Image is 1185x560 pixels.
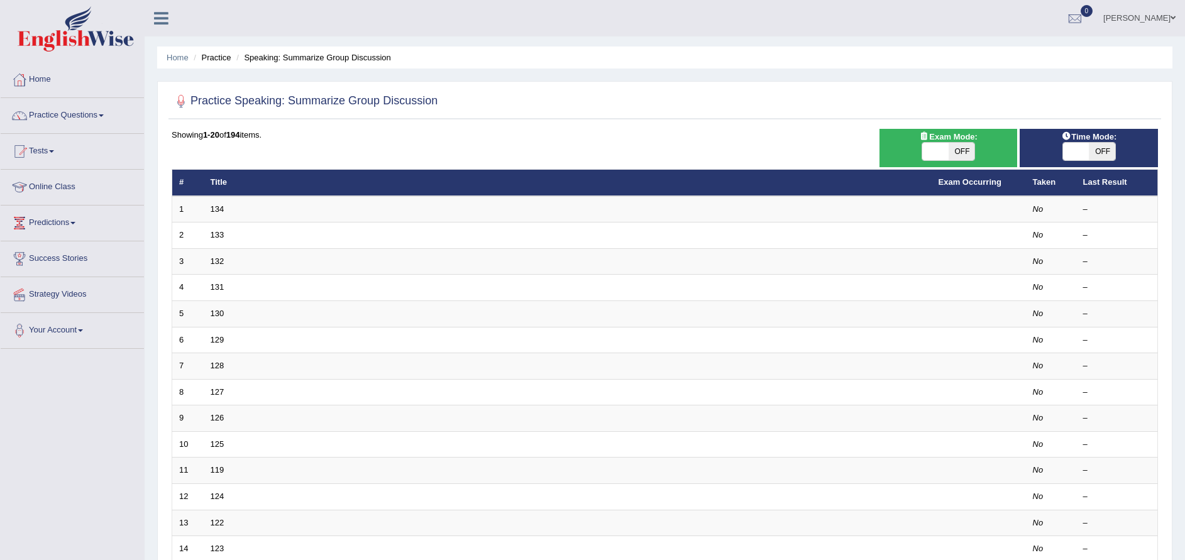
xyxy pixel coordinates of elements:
[1083,387,1151,398] div: –
[211,282,224,292] a: 131
[211,491,224,501] a: 124
[1033,544,1044,553] em: No
[1033,282,1044,292] em: No
[172,248,204,275] td: 3
[1083,229,1151,241] div: –
[1033,256,1044,266] em: No
[1083,464,1151,476] div: –
[190,52,231,63] li: Practice
[211,518,224,527] a: 122
[1033,309,1044,318] em: No
[1083,204,1151,216] div: –
[1076,170,1158,196] th: Last Result
[1083,491,1151,503] div: –
[172,483,204,510] td: 12
[172,92,438,111] h2: Practice Speaking: Summarize Group Discussion
[211,387,224,397] a: 127
[172,510,204,536] td: 13
[211,544,224,553] a: 123
[1083,439,1151,451] div: –
[1056,130,1122,143] span: Time Mode:
[949,143,975,160] span: OFF
[211,204,224,214] a: 134
[1026,170,1076,196] th: Taken
[172,301,204,327] td: 5
[1033,465,1044,475] em: No
[1081,5,1093,17] span: 0
[172,327,204,353] td: 6
[1,241,144,273] a: Success Stories
[1089,143,1115,160] span: OFF
[172,275,204,301] td: 4
[914,130,982,143] span: Exam Mode:
[1033,491,1044,501] em: No
[1,277,144,309] a: Strategy Videos
[211,465,224,475] a: 119
[211,256,224,266] a: 132
[172,222,204,249] td: 2
[1,170,144,201] a: Online Class
[211,335,224,344] a: 129
[1083,334,1151,346] div: –
[1033,439,1044,449] em: No
[172,196,204,222] td: 1
[1,134,144,165] a: Tests
[1083,308,1151,320] div: –
[226,130,240,140] b: 194
[172,170,204,196] th: #
[172,458,204,484] td: 11
[172,405,204,432] td: 9
[172,129,1158,141] div: Showing of items.
[211,230,224,239] a: 133
[172,353,204,380] td: 7
[204,170,932,196] th: Title
[1083,517,1151,529] div: –
[1083,256,1151,268] div: –
[939,177,1001,187] a: Exam Occurring
[203,130,219,140] b: 1-20
[1033,518,1044,527] em: No
[211,413,224,422] a: 126
[1,98,144,129] a: Practice Questions
[1,62,144,94] a: Home
[1083,360,1151,372] div: –
[1033,413,1044,422] em: No
[1,313,144,344] a: Your Account
[172,379,204,405] td: 8
[211,439,224,449] a: 125
[167,53,189,62] a: Home
[1,206,144,237] a: Predictions
[211,309,224,318] a: 130
[233,52,391,63] li: Speaking: Summarize Group Discussion
[1083,543,1151,555] div: –
[1033,361,1044,370] em: No
[1033,335,1044,344] em: No
[1033,387,1044,397] em: No
[1083,282,1151,294] div: –
[1033,204,1044,214] em: No
[879,129,1018,167] div: Show exams occurring in exams
[1083,412,1151,424] div: –
[172,431,204,458] td: 10
[1033,230,1044,239] em: No
[211,361,224,370] a: 128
